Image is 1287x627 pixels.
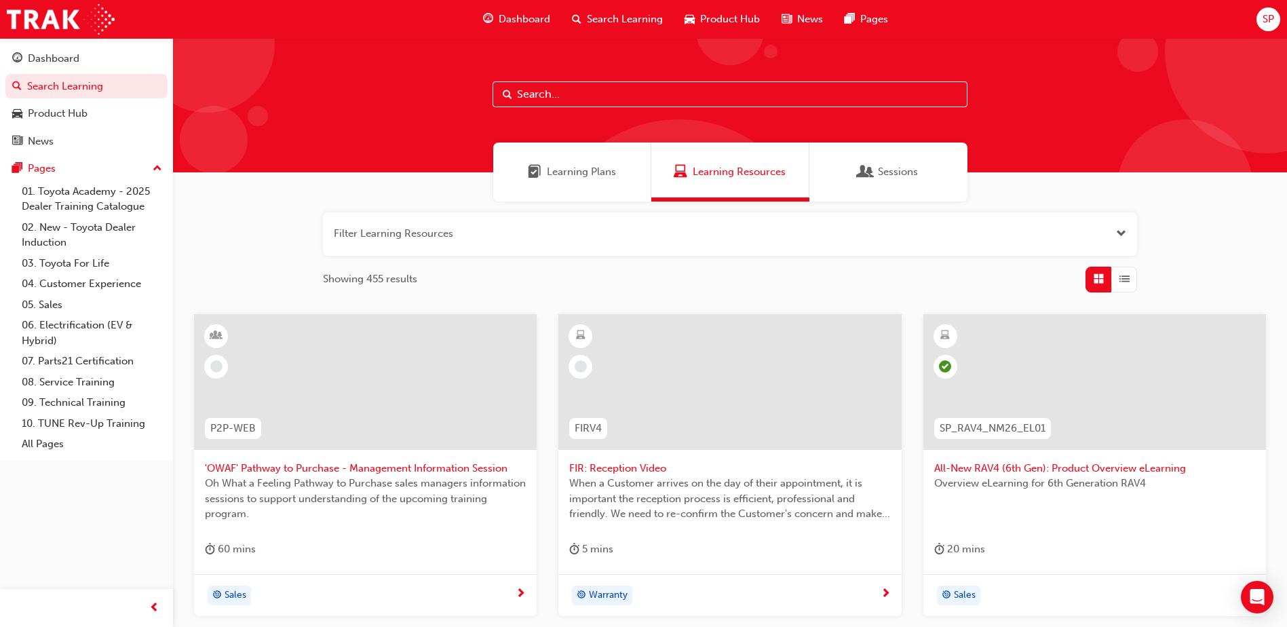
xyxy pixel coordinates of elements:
[934,541,944,558] span: duration-icon
[1256,7,1280,31] button: SP
[5,156,168,181] button: Pages
[16,315,168,351] a: 06. Electrification (EV & Hybrid)
[575,421,602,436] span: FIRV4
[923,314,1266,617] a: SP_RAV4_NM26_EL01All-New RAV4 (6th Gen): Product Overview eLearningOverview eLearning for 6th Gen...
[685,11,695,28] span: car-icon
[569,541,579,558] span: duration-icon
[323,271,417,287] span: Showing 455 results
[205,541,256,558] div: 60 mins
[587,12,663,27] span: Search Learning
[16,217,168,253] a: 02. New - Toyota Dealer Induction
[934,476,1255,491] span: Overview eLearning for 6th Generation RAV4
[16,372,168,393] a: 08. Service Training
[205,541,215,558] span: duration-icon
[16,351,168,372] a: 07. Parts21 Certification
[16,413,168,434] a: 10. TUNE Rev-Up Training
[212,587,222,605] span: target-icon
[1263,12,1274,27] span: SP
[860,12,888,27] span: Pages
[575,360,587,373] span: learningRecordVerb_NONE-icon
[939,360,951,373] span: learningRecordVerb_PASS-icon
[194,314,537,617] a: P2P-WEB'OWAF' Pathway to Purchase - Management Information SessionOh What a Feeling Pathway to Pu...
[5,46,168,71] a: Dashboard
[5,129,168,154] a: News
[834,5,899,33] a: pages-iconPages
[569,476,890,522] span: When a Customer arrives on the day of their appointment, it is important the reception process is...
[12,136,22,148] span: news-icon
[16,181,168,217] a: 01. Toyota Academy - 2025 Dealer Training Catalogue
[12,108,22,120] span: car-icon
[503,87,512,102] span: Search
[940,421,1045,436] span: SP_RAV4_NM26_EL01
[7,4,115,35] img: Trak
[859,164,872,180] span: Sessions
[28,161,56,176] div: Pages
[16,294,168,316] a: 05. Sales
[483,11,493,28] span: guage-icon
[561,5,674,33] a: search-iconSearch Learning
[212,327,221,345] span: learningResourceType_INSTRUCTOR_LED-icon
[16,273,168,294] a: 04. Customer Experience
[12,53,22,65] span: guage-icon
[28,106,88,121] div: Product Hub
[558,314,901,617] a: FIRV4FIR: Reception VideoWhen a Customer arrives on the day of their appointment, it is important...
[881,588,891,601] span: next-icon
[516,588,526,601] span: next-icon
[28,51,79,66] div: Dashboard
[651,142,809,202] a: Learning ResourcesLearning Resources
[700,12,760,27] span: Product Hub
[547,164,616,180] span: Learning Plans
[210,421,256,436] span: P2P-WEB
[782,11,792,28] span: news-icon
[954,588,976,603] span: Sales
[16,434,168,455] a: All Pages
[12,163,22,175] span: pages-icon
[5,43,168,156] button: DashboardSearch LearningProduct HubNews
[693,164,786,180] span: Learning Resources
[149,600,159,617] span: prev-icon
[940,327,950,345] span: learningResourceType_ELEARNING-icon
[589,588,628,603] span: Warranty
[934,461,1255,476] span: All-New RAV4 (6th Gen): Product Overview eLearning
[205,461,526,476] span: 'OWAF' Pathway to Purchase - Management Information Session
[205,476,526,522] span: Oh What a Feeling Pathway to Purchase sales managers information sessions to support understandin...
[572,11,581,28] span: search-icon
[771,5,834,33] a: news-iconNews
[845,11,855,28] span: pages-icon
[493,142,651,202] a: Learning PlansLearning Plans
[12,81,22,93] span: search-icon
[569,461,890,476] span: FIR: Reception Video
[210,360,223,373] span: learningRecordVerb_NONE-icon
[674,164,687,180] span: Learning Resources
[472,5,561,33] a: guage-iconDashboard
[878,164,918,180] span: Sessions
[16,392,168,413] a: 09. Technical Training
[569,541,613,558] div: 5 mins
[674,5,771,33] a: car-iconProduct Hub
[225,588,246,603] span: Sales
[942,587,951,605] span: target-icon
[153,160,162,178] span: up-icon
[16,253,168,274] a: 03. Toyota For Life
[499,12,550,27] span: Dashboard
[1094,271,1104,287] span: Grid
[577,587,586,605] span: target-icon
[528,164,541,180] span: Learning Plans
[809,142,967,202] a: SessionsSessions
[493,81,967,107] input: Search...
[1116,226,1126,242] button: Open the filter
[1119,271,1130,287] span: List
[934,541,985,558] div: 20 mins
[5,101,168,126] a: Product Hub
[576,327,585,345] span: learningResourceType_ELEARNING-icon
[28,134,54,149] div: News
[5,74,168,99] a: Search Learning
[1241,581,1273,613] div: Open Intercom Messenger
[797,12,823,27] span: News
